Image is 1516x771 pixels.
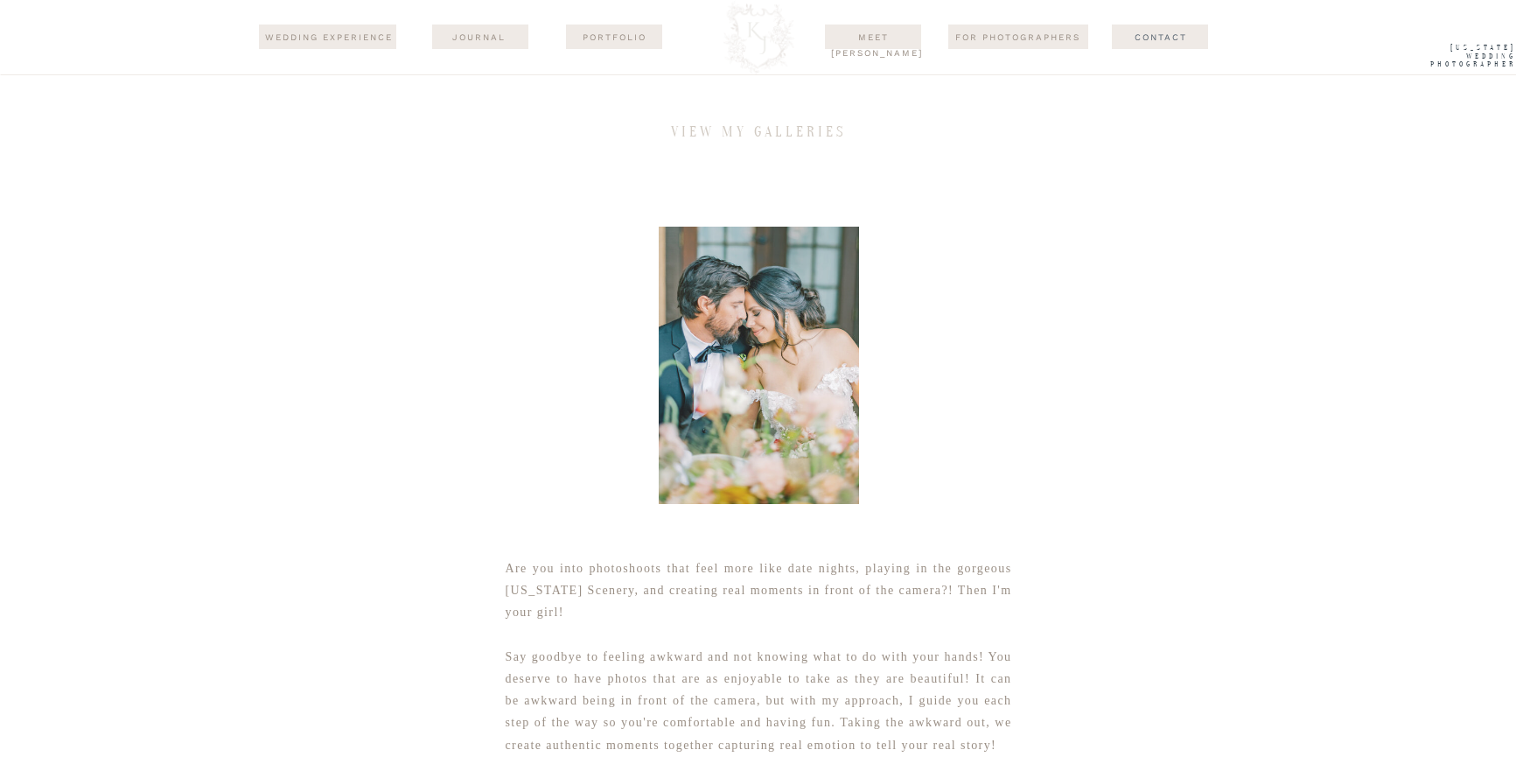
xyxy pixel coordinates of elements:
p: Are you into photoshoots that feel more like date nights, playing in the gorgeous [US_STATE] Scen... [506,557,1012,736]
a: Portfolio [572,30,657,44]
a: Meet [PERSON_NAME] [831,30,916,44]
a: wedding experience [263,30,395,46]
a: journal [437,30,521,44]
h3: view my galleries [657,124,860,143]
a: For Photographers [948,30,1088,44]
a: [US_STATE] WEdding Photographer [1403,44,1516,74]
a: Contact [1100,30,1222,44]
